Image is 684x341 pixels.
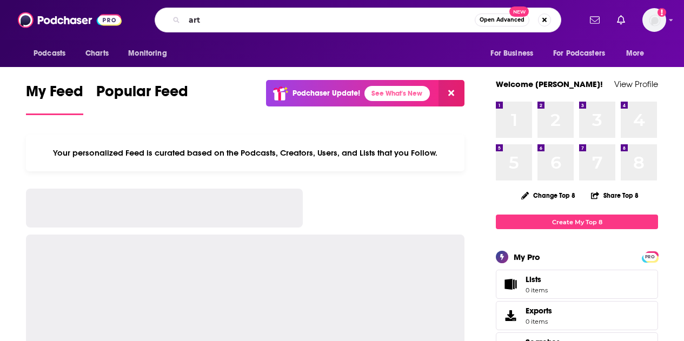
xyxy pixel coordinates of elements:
a: Show notifications dropdown [613,11,629,29]
input: Search podcasts, credits, & more... [184,11,475,29]
span: Charts [85,46,109,61]
span: New [509,6,529,17]
img: User Profile [642,8,666,32]
span: Exports [526,306,552,316]
button: Open AdvancedNew [475,14,529,26]
a: My Feed [26,82,83,115]
span: Monitoring [128,46,167,61]
svg: Add a profile image [658,8,666,17]
div: Your personalized Feed is curated based on the Podcasts, Creators, Users, and Lists that you Follow. [26,135,464,171]
span: For Business [490,46,533,61]
button: Show profile menu [642,8,666,32]
span: For Podcasters [553,46,605,61]
span: My Feed [26,82,83,107]
span: Podcasts [34,46,65,61]
button: Share Top 8 [590,185,639,206]
div: Search podcasts, credits, & more... [155,8,561,32]
a: Exports [496,301,658,330]
a: Popular Feed [96,82,188,115]
span: Lists [500,277,521,292]
span: Exports [500,308,521,323]
p: Podchaser Update! [293,89,360,98]
button: open menu [546,43,621,64]
a: Create My Top 8 [496,215,658,229]
a: See What's New [364,86,430,101]
span: Logged in as nicole.koremenos [642,8,666,32]
div: My Pro [514,252,540,262]
span: Lists [526,275,548,284]
a: View Profile [614,79,658,89]
a: Lists [496,270,658,299]
span: Popular Feed [96,82,188,107]
span: Open Advanced [480,17,524,23]
button: Change Top 8 [515,189,582,202]
a: Show notifications dropdown [586,11,604,29]
span: Lists [526,275,541,284]
span: 0 items [526,286,548,294]
a: PRO [643,252,656,260]
img: Podchaser - Follow, Share and Rate Podcasts [18,10,122,30]
a: Charts [78,43,115,64]
span: 0 items [526,318,552,325]
span: More [626,46,645,61]
button: open menu [483,43,547,64]
button: open menu [26,43,79,64]
a: Welcome [PERSON_NAME]! [496,79,603,89]
button: open menu [619,43,658,64]
button: open menu [121,43,181,64]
